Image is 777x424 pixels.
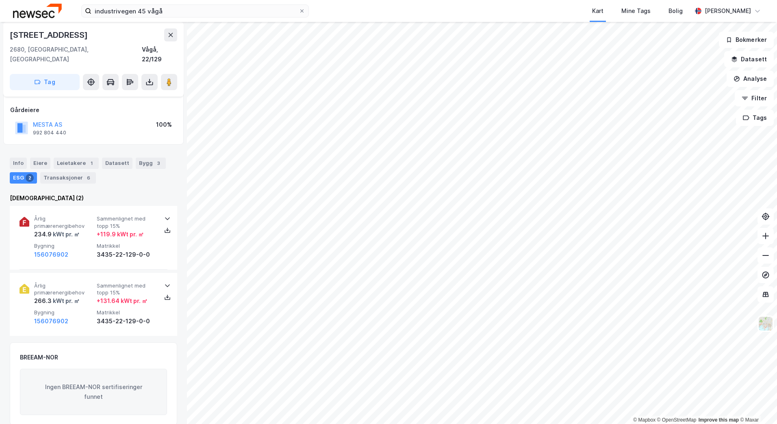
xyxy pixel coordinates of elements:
div: 3435-22-129-0-0 [97,316,156,326]
div: [STREET_ADDRESS] [10,28,89,41]
button: 156076902 [34,316,68,326]
div: Datasett [102,158,132,169]
div: Ingen BREEAM-NOR sertifiseringer funnet [20,369,167,415]
div: 6 [85,174,93,182]
div: Bolig [668,6,683,16]
div: Mine Tags [621,6,651,16]
div: Gårdeiere [10,105,177,115]
button: Analyse [727,71,774,87]
div: [PERSON_NAME] [705,6,751,16]
div: Eiere [30,158,50,169]
span: Bygning [34,242,93,249]
button: Bokmerker [719,32,774,48]
iframe: Chat Widget [736,385,777,424]
div: 100% [156,120,172,130]
div: Info [10,158,27,169]
div: ESG [10,172,37,184]
div: kWt pr. ㎡ [52,296,80,306]
div: 3435-22-129-0-0 [97,250,156,260]
span: Årlig primærenergibehov [34,282,93,296]
img: Z [758,316,773,331]
div: BREEAM-NOR [20,353,58,362]
button: Datasett [724,51,774,67]
button: 156076902 [34,250,68,260]
span: Matrikkel [97,309,156,316]
div: kWt pr. ㎡ [52,229,80,239]
a: Improve this map [699,417,739,423]
div: 266.3 [34,296,80,306]
div: + 131.64 kWt pr. ㎡ [97,296,148,306]
img: newsec-logo.f6e21ccffca1b3a03d2d.png [13,4,62,18]
div: + 119.9 kWt pr. ㎡ [97,229,144,239]
div: Kontrollprogram for chat [736,385,777,424]
button: Filter [735,90,774,106]
div: 1 [87,159,95,167]
span: Bygning [34,309,93,316]
span: Årlig primærenergibehov [34,215,93,229]
span: Matrikkel [97,242,156,249]
a: OpenStreetMap [657,417,697,423]
a: Mapbox [633,417,655,423]
div: 3 [154,159,163,167]
div: Leietakere [54,158,99,169]
div: Transaksjoner [40,172,96,184]
div: 992 804 440 [33,130,66,136]
div: Bygg [136,158,166,169]
div: [DEMOGRAPHIC_DATA] (2) [10,193,177,203]
div: 234.9 [34,229,80,239]
div: 2 [26,174,34,182]
input: Søk på adresse, matrikkel, gårdeiere, leietakere eller personer [91,5,299,17]
div: 2680, [GEOGRAPHIC_DATA], [GEOGRAPHIC_DATA] [10,45,142,64]
span: Sammenlignet med topp 15% [97,215,156,229]
button: Tag [10,74,80,90]
div: Kart [592,6,603,16]
button: Tags [736,110,774,126]
span: Sammenlignet med topp 15% [97,282,156,296]
div: Vågå, 22/129 [142,45,177,64]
